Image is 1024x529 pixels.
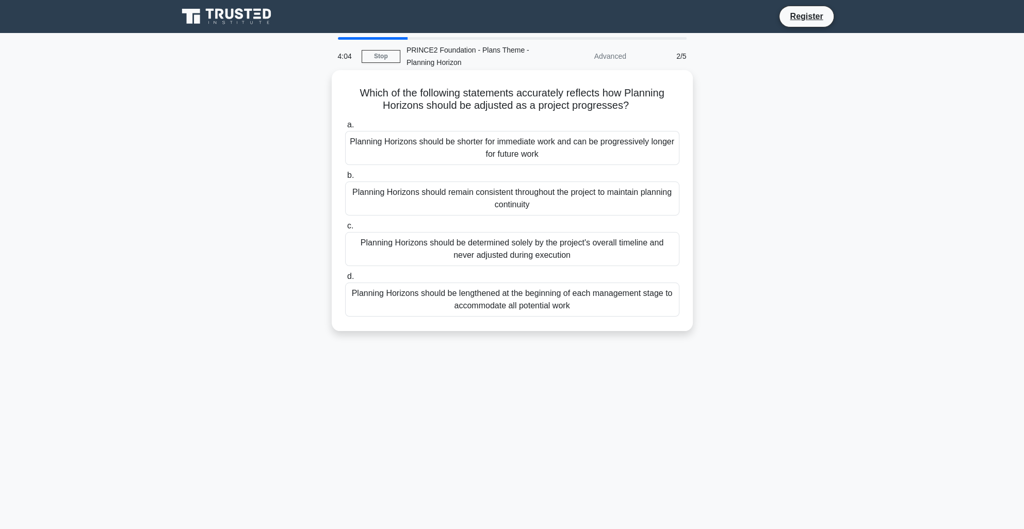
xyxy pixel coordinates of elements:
[784,10,829,23] a: Register
[345,283,679,317] div: Planning Horizons should be lengthened at the beginning of each management stage to accommodate a...
[344,87,680,112] h5: Which of the following statements accurately reflects how Planning Horizons should be adjusted as...
[345,131,679,165] div: Planning Horizons should be shorter for immediate work and can be progressively longer for future...
[347,272,354,280] span: d.
[632,46,693,67] div: 2/5
[345,181,679,216] div: Planning Horizons should remain consistent throughout the project to maintain planning continuity
[347,171,354,179] span: b.
[542,46,632,67] div: Advanced
[347,221,353,230] span: c.
[345,232,679,266] div: Planning Horizons should be determined solely by the project's overall timeline and never adjuste...
[400,40,542,73] div: PRINCE2 Foundation - Plans Theme - Planning Horizon
[332,46,362,67] div: 4:04
[347,120,354,129] span: a.
[362,50,400,63] a: Stop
